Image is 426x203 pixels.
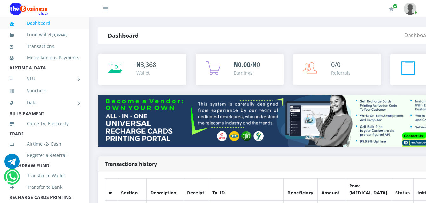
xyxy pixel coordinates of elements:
[136,69,156,76] div: Wallet
[234,69,260,76] div: Earnings
[52,32,68,37] small: [ ]
[284,179,318,200] th: Beneficiary
[196,54,284,85] a: ₦0.00/₦0 Earnings
[10,71,79,87] a: VTU
[105,160,157,167] strong: Transactions history
[331,69,351,76] div: Referrals
[10,50,79,65] a: Miscellaneous Payments
[293,54,381,85] a: 0/0 Referrals
[141,60,156,69] span: 3,368
[10,95,79,111] a: Data
[234,60,260,69] span: /₦0
[108,32,139,39] strong: Dashboard
[10,3,48,15] img: Logo
[10,148,79,163] a: Register a Referral
[234,60,250,69] b: ₦0.00
[105,179,117,200] th: #
[10,137,79,151] a: Airtime -2- Cash
[10,180,79,194] a: Transfer to Bank
[208,179,284,200] th: Tx. ID
[10,27,79,42] a: Fund wallet[3,368.46]
[10,116,79,131] a: Cable TV, Electricity
[136,60,156,69] div: ₦
[331,60,340,69] span: 0/0
[147,179,183,200] th: Description
[53,32,66,37] b: 3,368.46
[318,179,345,200] th: Amount
[98,54,186,85] a: ₦3,368 Wallet
[10,168,79,183] a: Transfer to Wallet
[393,4,397,9] span: Renew/Upgrade Subscription
[10,16,79,30] a: Dashboard
[6,174,19,184] a: Chat for support
[404,3,416,15] img: User
[10,83,79,98] a: Vouchers
[391,179,414,200] th: Status
[10,39,79,54] a: Transactions
[389,6,394,11] i: Renew/Upgrade Subscription
[345,179,391,200] th: Prev. [MEDICAL_DATA]
[4,159,20,169] a: Chat for support
[183,179,208,200] th: Receipt
[117,179,147,200] th: Section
